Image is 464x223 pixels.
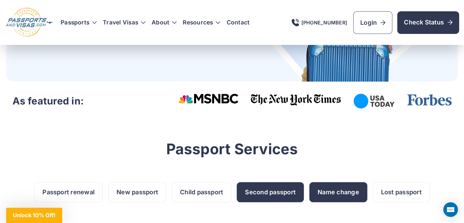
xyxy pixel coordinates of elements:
[34,182,103,202] a: Passport renewal
[292,19,347,26] a: [PHONE_NUMBER]
[407,94,452,106] img: Forbes
[404,18,452,27] span: Check Status
[360,18,385,27] span: Login
[237,182,304,202] a: Second passport
[172,182,231,202] a: Child passport
[13,212,56,218] span: Unlock 10% Off!
[13,141,452,158] h2: Passport Services
[226,20,250,26] a: Contact
[251,94,341,106] img: The New York Times
[353,11,392,34] a: Login
[397,11,459,34] a: Check Status
[309,182,367,202] a: Name change
[6,208,62,223] div: Unlock 10% Off!
[178,94,239,104] img: Msnbc
[5,7,53,38] img: Logo
[13,95,84,107] h3: As featured in:
[108,182,166,202] a: New passport
[183,20,220,26] h3: Resources
[443,202,458,217] div: Open Intercom Messenger
[61,20,97,26] h3: Passports
[103,20,146,26] h3: Travel Visas
[354,94,394,108] img: USA Today
[373,182,430,202] a: Lost passport
[152,20,169,26] a: About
